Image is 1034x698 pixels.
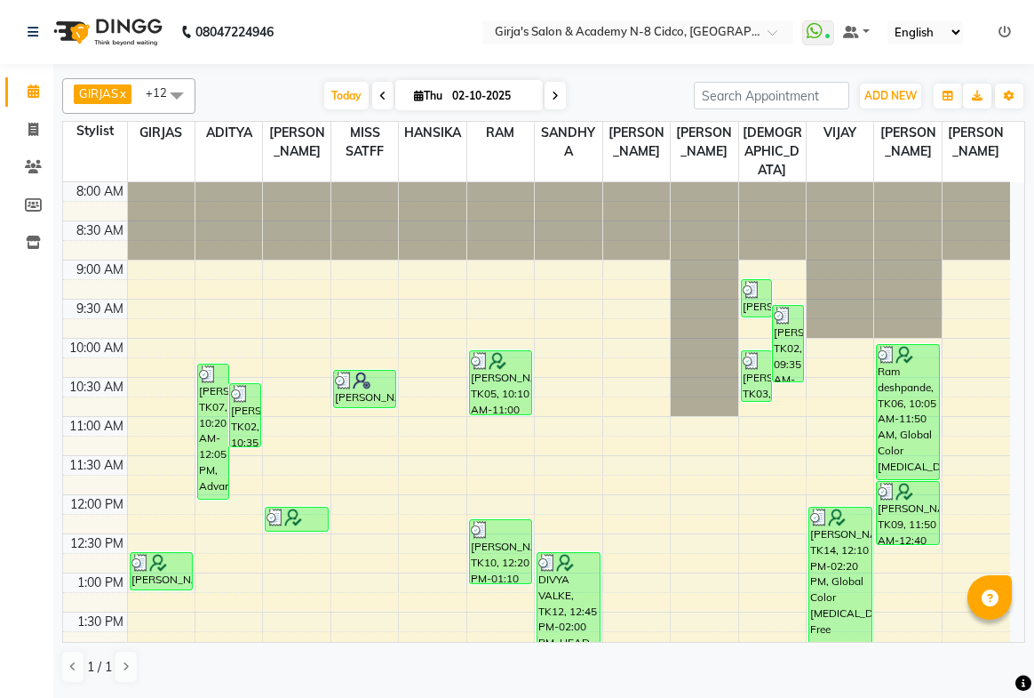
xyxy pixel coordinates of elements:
span: [PERSON_NAME] [603,122,670,163]
span: [DEMOGRAPHIC_DATA] [739,122,806,181]
div: Ram deshpande, TK06, 10:05 AM-11:50 AM, Global Color [MEDICAL_DATA] Free [DEMOGRAPHIC_DATA] (Wond... [877,345,939,479]
span: [PERSON_NAME] [943,122,1010,163]
span: VIJAY [807,122,873,144]
div: 10:00 AM [66,339,127,357]
div: [PERSON_NAME], TK11, 12:45 PM-01:15 PM, [PERSON_NAME] SHAPE AND STYLING (200) (₹200) [131,553,193,590]
input: 2025-10-02 [447,83,536,109]
div: 8:30 AM [73,221,127,240]
b: 08047224946 [195,7,274,57]
img: logo [45,7,167,57]
span: SANDHYA [535,122,601,163]
iframe: chat widget [959,627,1016,680]
div: [PERSON_NAME] , TK01, 09:15 AM-09:45 AM, [PERSON_NAME] SHAPE AND STYLING (200) (₹200) [742,280,772,317]
div: 1:00 PM [74,574,127,592]
div: [PERSON_NAME], TK14, 12:10 PM-02:20 PM, Global Color [MEDICAL_DATA] Free [DEMOGRAPHIC_DATA] (Wond... [809,508,871,674]
div: 11:00 AM [66,417,127,436]
span: Thu [410,89,447,102]
div: 11:30 AM [66,456,127,475]
div: 12:00 PM [67,495,127,514]
span: [PERSON_NAME] [874,122,941,163]
div: 1:30 PM [74,613,127,631]
span: 1 / 1 [87,658,112,677]
div: [PERSON_NAME], TK02, 10:35 AM-11:25 AM, Advance Haircut With Senior Stylist (Wash + blowdry+STYLE... [230,384,260,446]
span: Today [324,82,369,109]
span: RAM [467,122,534,144]
div: 9:30 AM [73,300,127,318]
span: ADD NEW [864,89,917,102]
span: GIRJAS [79,86,118,100]
div: [PERSON_NAME], TK09, 11:50 AM-12:40 PM, Advance Haircut With Senior Stylist (Wash + blowdry+STYLE... [877,482,939,544]
div: [PERSON_NAME], TK04, 10:25 AM-10:55 AM, Classic HairCut (wash +style )(250) (₹250) [334,371,396,407]
span: HANSIKA [399,122,465,144]
span: [PERSON_NAME] [671,122,737,163]
div: [PERSON_NAME], TK10, 12:20 PM-01:10 PM, Advance Haircut With Senior Stylist (Wash + blowdry+STYLE... [470,520,532,583]
a: x [118,86,126,100]
span: GIRJAS [128,122,195,144]
div: [PERSON_NAME], TK03, 10:10 AM-10:50 AM, BOY HAIRCUT STYLISH ([DEMOGRAPHIC_DATA]) (250) (₹250) [742,351,772,401]
div: [PERSON_NAME], TK07, 10:20 AM-12:05 PM, Advance Haircut With Senior Stylist (Wash + blowdry+STYLE... [198,365,228,499]
span: MISS SATFF [331,122,398,163]
div: 10:30 AM [66,378,127,397]
div: 12:30 PM [67,534,127,553]
span: +12 [146,85,180,100]
div: [PERSON_NAME], TK05, 10:10 AM-11:00 AM, Advance Haircut With Senior Stylist (Wash + blowdry+STYLE... [470,351,532,414]
div: Stylist [63,122,127,140]
div: DIVYA VALKE, TK12, 12:45 PM-02:00 PM, HEAD MASSAGE [DEMOGRAPHIC_DATA] AROMA OIL (500) (₹500),TREA... [537,553,600,648]
div: 9:00 AM [73,261,127,279]
span: [PERSON_NAME] [263,122,330,163]
input: Search Appointment [694,82,849,109]
button: ADD NEW [860,84,921,108]
div: 8:00 AM [73,182,127,201]
span: ADITYA [195,122,262,144]
div: [PERSON_NAME], TK02, 09:35 AM-10:35 AM, Advance Haircut (wash + style )+ [PERSON_NAME] trimming(4... [773,306,803,381]
div: [PERSON_NAME], TK08, 12:10 PM-12:30 PM, CLEAN SHAVE (150) (₹150) [266,508,328,531]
